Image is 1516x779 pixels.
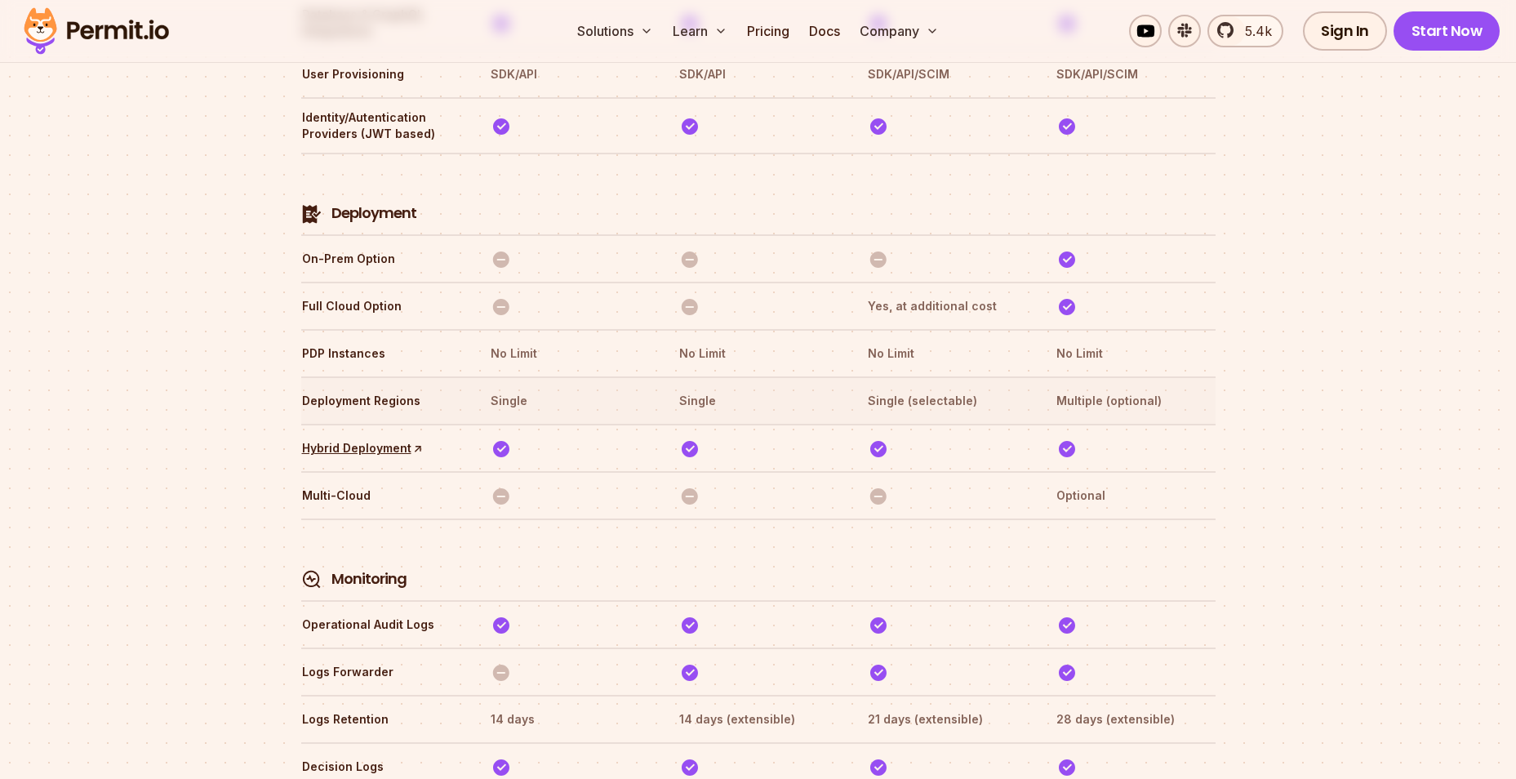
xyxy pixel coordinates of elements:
[571,15,660,47] button: Solutions
[678,341,838,367] th: No Limit
[301,483,460,509] th: Multi-Cloud
[740,15,796,47] a: Pricing
[867,706,1026,732] th: 21 days (extensible)
[867,61,1026,87] th: SDK/API/SCIM
[302,204,322,224] img: Deployment
[1056,61,1215,87] th: SDK/API/SCIM
[301,246,460,272] th: On-Prem Option
[666,15,734,47] button: Learn
[301,109,460,143] th: Identity/Autentication Providers (JWT based)
[301,341,460,367] th: PDP Instances
[678,388,838,414] th: Single
[678,706,838,732] th: 14 days (extensible)
[490,61,649,87] th: SDK/API
[301,388,460,414] th: Deployment Regions
[1303,11,1387,51] a: Sign In
[853,15,945,47] button: Company
[1056,483,1215,509] th: Optional
[1207,15,1283,47] a: 5.4k
[331,569,407,590] h4: Monitoring
[301,659,460,685] th: Logs Forwarder
[1235,21,1272,41] span: 5.4k
[1394,11,1500,51] a: Start Now
[301,293,460,319] th: Full Cloud Option
[407,438,426,458] span: ↑
[16,3,176,59] img: Permit logo
[302,440,423,456] a: Hybrid Deployment↑
[301,61,460,87] th: User Provisioning
[1056,706,1215,732] th: 28 days (extensible)
[678,61,838,87] th: SDK/API
[867,388,1026,414] th: Single (selectable)
[867,293,1026,319] th: Yes, at additional cost
[1056,388,1215,414] th: Multiple (optional)
[1056,341,1215,367] th: No Limit
[302,569,322,590] img: Monitoring
[867,341,1026,367] th: No Limit
[301,706,460,732] th: Logs Retention
[490,706,649,732] th: 14 days
[331,203,416,224] h4: Deployment
[802,15,847,47] a: Docs
[490,388,649,414] th: Single
[301,612,460,638] th: Operational Audit Logs
[490,341,649,367] th: No Limit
